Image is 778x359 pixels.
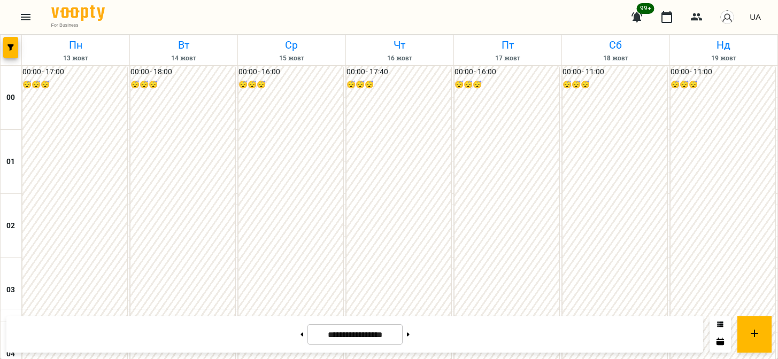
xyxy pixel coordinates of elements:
[750,11,761,22] span: UA
[455,79,559,91] h6: 😴😴😴
[637,3,654,14] span: 99+
[132,53,236,64] h6: 14 жовт
[672,53,776,64] h6: 19 жовт
[6,92,15,104] h6: 00
[563,66,667,78] h6: 00:00 - 11:00
[672,37,776,53] h6: Нд
[6,220,15,232] h6: 02
[240,53,344,64] h6: 15 жовт
[130,66,235,78] h6: 00:00 - 18:00
[22,79,127,91] h6: 😴😴😴
[745,7,765,27] button: UA
[24,53,128,64] h6: 13 жовт
[13,4,38,30] button: Menu
[6,156,15,168] h6: 01
[346,66,451,78] h6: 00:00 - 17:40
[51,5,105,21] img: Voopty Logo
[671,66,775,78] h6: 00:00 - 11:00
[564,37,668,53] h6: Сб
[22,66,127,78] h6: 00:00 - 17:00
[240,37,344,53] h6: Ср
[348,53,452,64] h6: 16 жовт
[51,22,105,28] span: For Business
[238,79,343,91] h6: 😴😴😴
[455,66,559,78] h6: 00:00 - 16:00
[238,66,343,78] h6: 00:00 - 16:00
[130,79,235,91] h6: 😴😴😴
[6,284,15,296] h6: 03
[456,37,560,53] h6: Пт
[24,37,128,53] h6: Пн
[720,10,735,25] img: avatar_s.png
[346,79,451,91] h6: 😴😴😴
[563,79,667,91] h6: 😴😴😴
[564,53,668,64] h6: 18 жовт
[671,79,775,91] h6: 😴😴😴
[348,37,452,53] h6: Чт
[456,53,560,64] h6: 17 жовт
[132,37,236,53] h6: Вт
